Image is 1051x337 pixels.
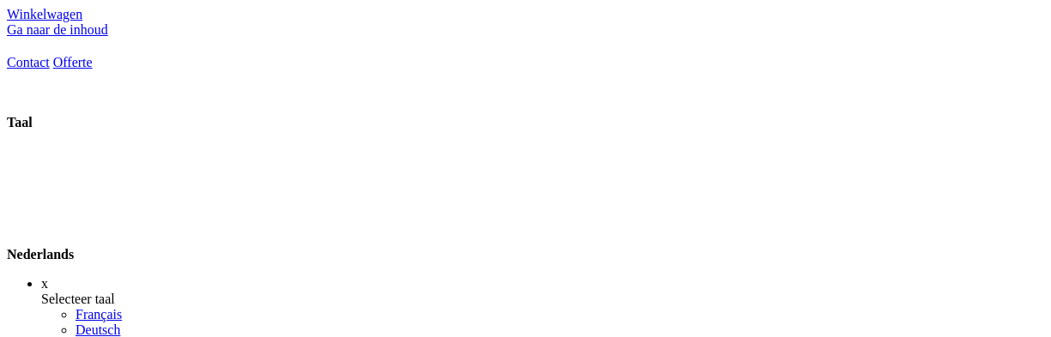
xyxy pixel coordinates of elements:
[53,55,93,69] a: Offerte
[7,22,108,37] a: Ga naar de inhoud
[76,307,122,322] a: Français
[7,7,82,21] a: Winkelwagen
[41,276,1044,292] div: x
[76,322,120,337] a: Deutsch
[41,292,1044,307] div: Selecteer taal
[7,55,50,69] a: Contact
[7,115,33,129] span: Taal
[7,247,74,262] span: Nederlands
